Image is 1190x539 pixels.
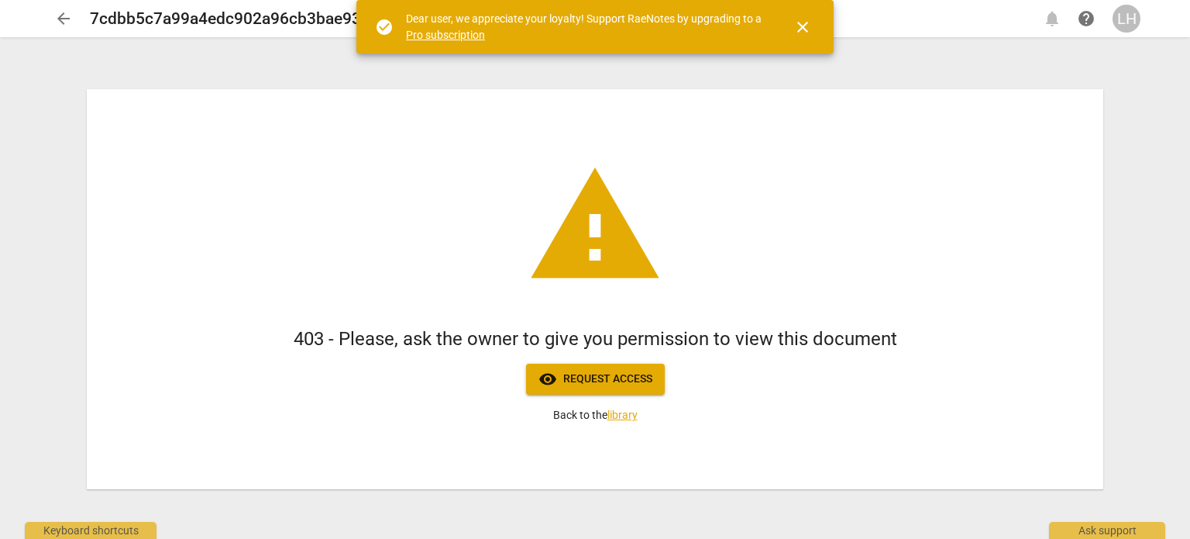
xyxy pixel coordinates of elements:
h1: 403 - Please, ask the owner to give you permission to view this document [294,327,897,352]
a: Help [1072,5,1100,33]
span: Request access [538,370,652,389]
button: LH [1113,5,1140,33]
div: Dear user, we appreciate your loyalty! Support RaeNotes by upgrading to a [406,11,765,43]
button: Request access [526,364,665,395]
span: arrow_back [54,9,73,28]
a: library [607,409,638,421]
span: visibility [538,370,557,389]
span: help [1077,9,1095,28]
div: Keyboard shortcuts [25,522,156,539]
a: Pro subscription [406,29,485,41]
span: check_circle [375,18,394,36]
h2: 7cdbb5c7a99a4edc902a96cb3bae93cf [90,9,375,29]
span: warning [525,156,665,295]
span: close [793,18,812,36]
p: Back to the [553,407,638,423]
div: Ask support [1049,522,1165,539]
button: Close [784,9,821,46]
